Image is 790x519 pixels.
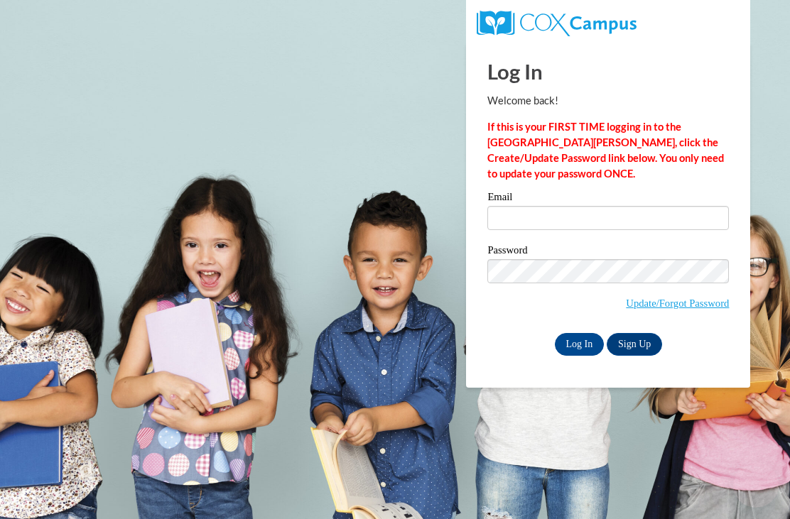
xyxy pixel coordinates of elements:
[487,192,729,206] label: Email
[477,11,636,36] img: COX Campus
[607,333,662,356] a: Sign Up
[733,462,779,508] iframe: Button to launch messaging window
[626,297,729,309] a: Update/Forgot Password
[487,57,729,86] h1: Log In
[487,93,729,109] p: Welcome back!
[487,245,729,259] label: Password
[487,121,724,180] strong: If this is your FIRST TIME logging in to the [GEOGRAPHIC_DATA][PERSON_NAME], click the Create/Upd...
[555,333,605,356] input: Log In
